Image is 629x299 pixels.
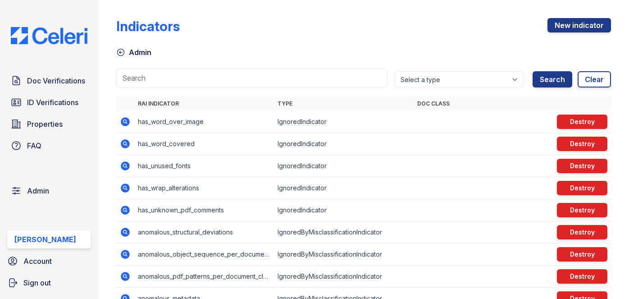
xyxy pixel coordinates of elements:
a: Doc Verifications [7,72,91,90]
td: IgnoredByMisclassificationIndicator [274,244,414,266]
button: Destroy [557,137,607,151]
button: Destroy [557,159,607,173]
div: [PERSON_NAME] [14,234,76,245]
span: Doc Verifications [27,75,85,86]
a: Admin [116,47,151,58]
td: IgnoredIndicator [274,155,414,177]
th: Doc Class [414,97,553,111]
th: Type [274,97,414,111]
td: has_unused_fonts [134,155,274,177]
td: IgnoredByMisclassificationIndicator [274,221,414,244]
button: Search [533,71,572,87]
td: IgnoredIndicator [274,111,414,133]
button: Destroy [557,247,607,262]
td: has_unknown_pdf_comments [134,199,274,221]
span: Admin [27,185,49,196]
input: Search [116,69,387,87]
a: New indicator [547,18,611,32]
td: has_wrap_alterations [134,177,274,199]
td: IgnoredByMisclassificationIndicator [274,266,414,288]
span: Sign out [23,277,51,288]
td: IgnoredIndicator [274,177,414,199]
th: Rai indicator [134,97,274,111]
a: Admin [7,182,91,200]
a: Clear [578,71,611,87]
td: has_word_over_image [134,111,274,133]
button: Destroy [557,115,607,129]
a: FAQ [7,137,91,155]
td: anomalous_structural_deviations [134,221,274,244]
div: Indicators [116,18,180,34]
td: IgnoredIndicator [274,199,414,221]
span: Properties [27,119,63,129]
span: FAQ [27,140,41,151]
span: Account [23,256,52,267]
button: Destroy [557,225,607,239]
td: anomalous_object_sequence_per_document_class [134,244,274,266]
button: Destroy [557,203,607,217]
a: Account [4,252,95,270]
img: CE_Logo_Blue-a8612792a0a2168367f1c8372b55b34899dd931a85d93a1a3d3e32e68fde9ad4.png [4,27,95,44]
span: ID Verifications [27,97,78,108]
a: ID Verifications [7,93,91,111]
a: Sign out [4,274,95,292]
a: Properties [7,115,91,133]
td: anomalous_pdf_patterns_per_document_class [134,266,274,288]
td: IgnoredIndicator [274,133,414,155]
button: Destroy [557,181,607,195]
button: Destroy [557,269,607,284]
td: has_word_covered [134,133,274,155]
